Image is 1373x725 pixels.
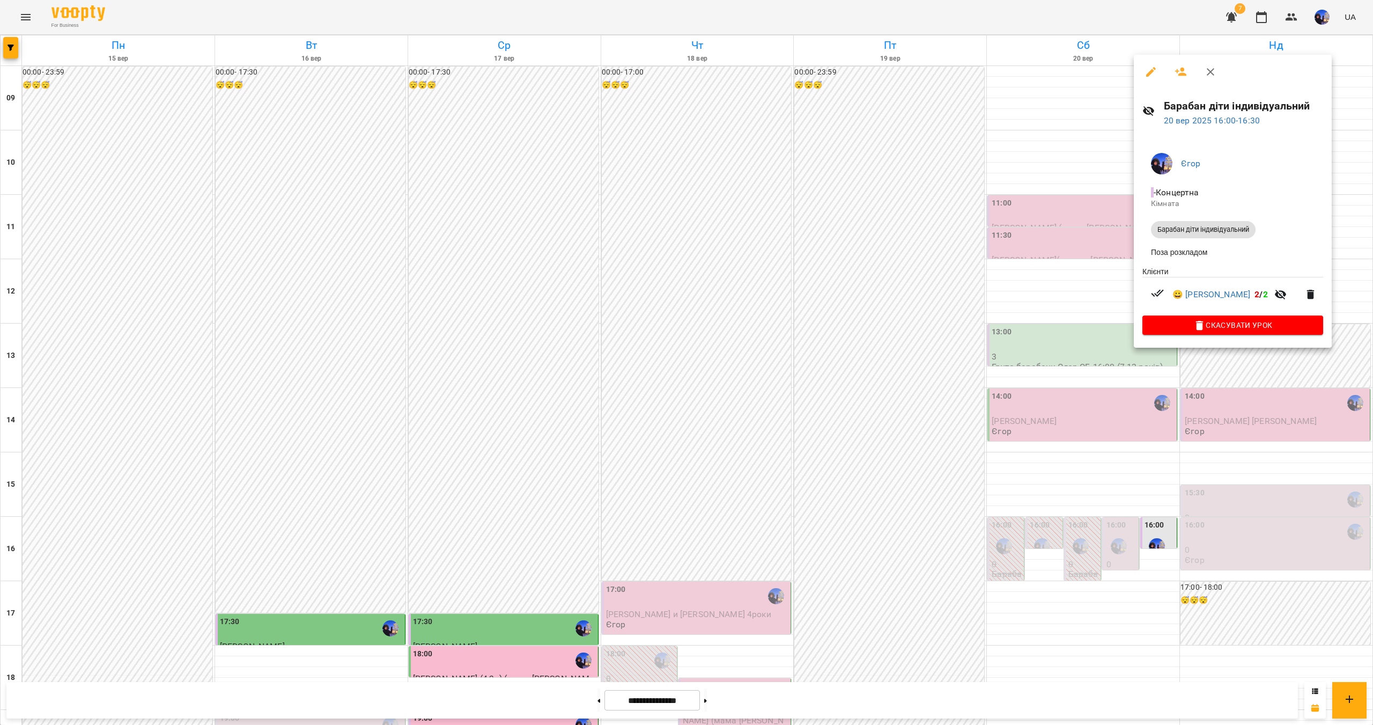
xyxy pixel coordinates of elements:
[1181,158,1201,169] a: Єгор
[1164,115,1260,126] a: 20 вер 2025 16:00-16:30
[1151,225,1256,235] span: Барабан діти індивідуальний
[1151,199,1315,209] p: Кімната
[1254,289,1259,299] span: 2
[1151,187,1201,197] span: - Концертна
[1151,319,1315,332] span: Скасувати Урок
[1142,266,1323,316] ul: Клієнти
[1254,289,1267,299] b: /
[1142,316,1323,335] button: Скасувати Урок
[1164,98,1324,114] h6: Барабан діти індивідуальний
[1263,289,1268,299] span: 2
[1151,153,1172,174] img: 697e48797de441964643b5c5372ef29d.jpg
[1142,243,1323,262] li: Поза розкладом
[1172,288,1250,301] a: 😀 [PERSON_NAME]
